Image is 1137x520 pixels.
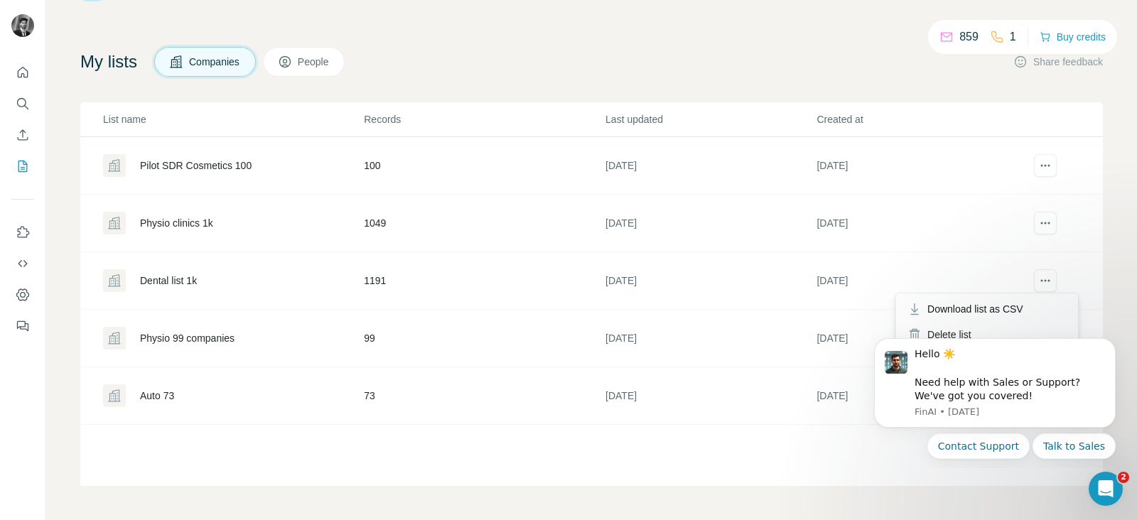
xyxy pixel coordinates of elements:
td: [DATE] [605,137,816,195]
button: actions [1034,269,1057,292]
p: Created at [817,112,1026,126]
td: [DATE] [816,195,1027,252]
button: actions [1034,212,1057,234]
div: Auto 73 [140,389,174,403]
p: List name [103,112,362,126]
div: Physio clinics 1k [140,216,213,230]
h4: My lists [80,50,137,73]
td: [DATE] [816,137,1027,195]
button: Quick start [11,60,34,85]
button: Feedback [11,313,34,339]
td: 73 [363,367,605,425]
p: 859 [959,28,979,45]
p: 1 [1010,28,1016,45]
div: Delete list [899,322,1075,347]
span: People [298,55,330,69]
button: Use Surfe on LinkedIn [11,220,34,245]
img: Avatar [11,14,34,37]
iframe: Intercom notifications message [853,326,1137,467]
td: [DATE] [605,252,816,310]
td: [DATE] [816,252,1027,310]
td: [DATE] [605,195,816,252]
span: Companies [189,55,241,69]
button: My lists [11,153,34,179]
td: 100 [363,137,605,195]
span: Download list as CSV [927,302,1023,316]
button: Search [11,91,34,117]
td: [DATE] [816,310,1027,367]
td: [DATE] [816,367,1027,425]
td: [DATE] [605,367,816,425]
button: Use Surfe API [11,251,34,276]
button: Share feedback [1013,55,1103,69]
button: Dashboard [11,282,34,308]
div: Dental list 1k [140,273,197,288]
td: 1049 [363,195,605,252]
div: Physio 99 companies [140,331,235,345]
td: 99 [363,310,605,367]
p: Last updated [605,112,815,126]
div: Pilot SDR Cosmetics 100 [140,158,252,173]
td: 1191 [363,252,605,310]
iframe: Intercom live chat [1089,472,1123,506]
td: [DATE] [605,310,816,367]
p: Records [364,112,604,126]
button: Buy credits [1040,27,1106,47]
button: actions [1034,154,1057,177]
button: Enrich CSV [11,122,34,148]
span: 2 [1118,472,1129,483]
